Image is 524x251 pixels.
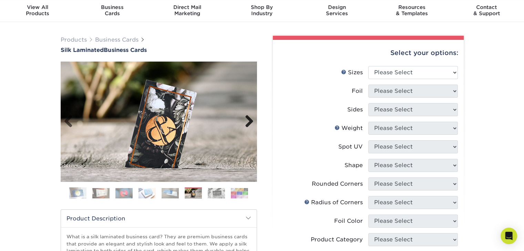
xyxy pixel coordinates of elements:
div: Rounded Corners [312,180,363,188]
img: Business Cards 05 [162,188,179,198]
div: Sizes [341,68,363,77]
span: Resources [374,4,449,10]
a: Silk LaminatedBusiness Cards [61,47,257,53]
span: Design [299,4,374,10]
span: Shop By [225,4,299,10]
div: Product Category [311,236,363,244]
span: Silk Laminated [61,47,104,53]
img: Silk Laminated 06 [61,62,257,182]
div: Open Intercom Messenger [501,228,517,244]
img: Business Cards 02 [92,188,110,198]
h1: Business Cards [61,47,257,53]
img: Business Cards 06 [185,188,202,199]
a: Products [61,36,87,43]
span: Direct Mail [150,4,225,10]
span: Business [75,4,150,10]
a: Business Cards [95,36,138,43]
div: Weight [335,124,363,132]
div: Shape [345,161,363,170]
div: Sides [347,106,363,114]
iframe: Google Customer Reviews [2,230,59,249]
div: & Support [449,4,524,17]
div: Services [299,4,374,17]
img: Business Cards 01 [69,185,86,202]
img: Business Cards 08 [231,188,248,198]
div: Foil Color [334,217,363,225]
div: Industry [225,4,299,17]
div: Spot UV [338,143,363,151]
span: Contact [449,4,524,10]
div: Marketing [150,4,225,17]
div: Radius of Corners [304,198,363,207]
div: Cards [75,4,150,17]
img: Business Cards 03 [115,188,133,198]
div: Select your options: [278,40,458,66]
div: Foil [352,87,363,95]
h2: Product Description [61,210,257,227]
div: & Templates [374,4,449,17]
img: Business Cards 07 [208,188,225,198]
img: Business Cards 04 [138,188,156,198]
